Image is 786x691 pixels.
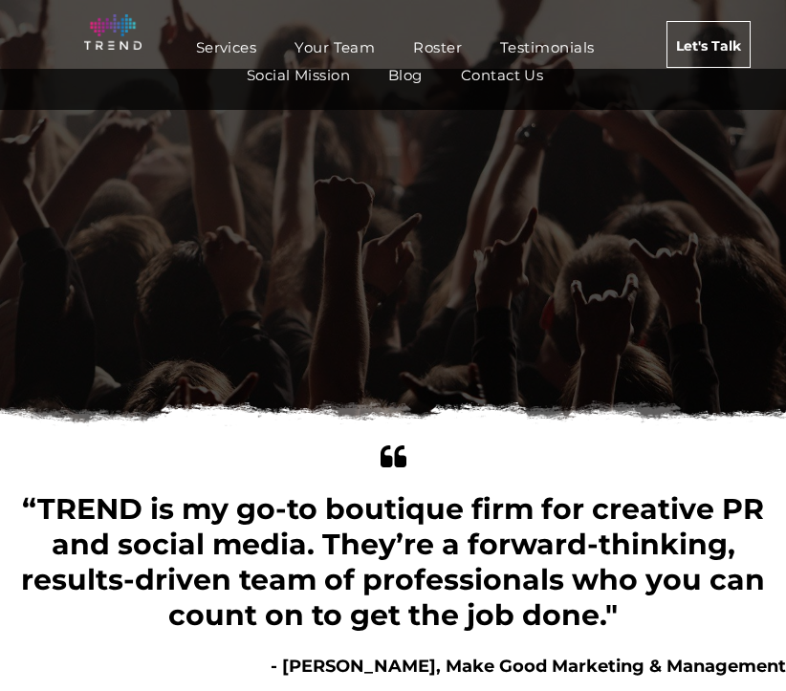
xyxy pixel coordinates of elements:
[177,33,276,61] a: Services
[666,21,751,68] a: Let's Talk
[271,656,786,677] b: - [PERSON_NAME], Make Good Marketing & Management
[275,33,394,61] a: Your Team
[84,14,142,50] img: logo
[21,491,765,633] span: “TREND is my go-to boutique firm for creative PR and social media. They’re a forward-thinking, re...
[442,61,563,89] a: Contact Us
[676,22,741,70] span: Let's Talk
[481,33,613,61] a: Testimonials
[690,599,786,691] iframe: Chat Widget
[369,61,442,89] a: Blog
[228,61,369,89] a: Social Mission
[394,33,481,61] a: Roster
